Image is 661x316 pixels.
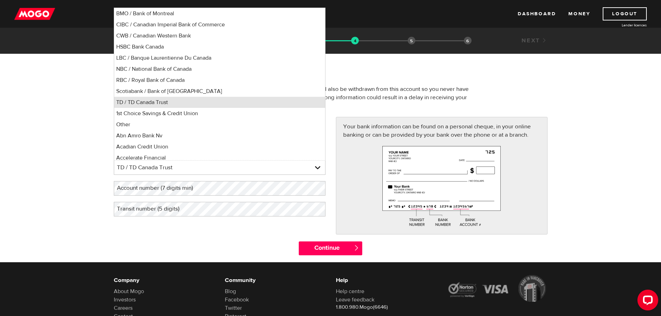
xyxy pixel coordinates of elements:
a: Blog [225,288,236,295]
input: Continue [299,241,362,255]
li: NBC / National Bank of Canada [114,63,325,75]
a: Next [522,37,547,44]
iframe: LiveChat chat widget [632,287,661,316]
span:  [354,245,359,251]
a: Dashboard [518,7,556,20]
h6: Help [336,276,437,284]
p: 1.800.980.Mogo(6646) [336,304,437,311]
p: Your bank information can be found on a personal cheque, in your online banking or can be provide... [343,122,540,139]
li: BMO / Bank of Montreal [114,8,325,19]
img: mogo_logo-11ee424be714fa7cbb0f0f49df9e16ec.png [14,7,55,20]
a: Logout [603,7,647,20]
img: legal-icons-92a2ffecb4d32d839781d1b4e4802d7b.png [447,275,548,302]
li: Accelerate Financial [114,152,325,163]
img: transparent-188c492fd9eaac0f573672f40bb141c2.gif [351,37,359,44]
a: Careers [114,305,133,311]
li: LBC / Banque Laurentienne Du Canada [114,52,325,63]
li: Acadian Credit Union [114,141,325,152]
li: CWB / Canadian Western Bank [114,30,325,41]
a: Facebook [225,296,249,303]
li: 1st Choice Savings & Credit Union [114,108,325,119]
a: Twitter [225,305,242,311]
h1: Bank account information [114,64,548,82]
img: paycheck-large-7c426558fe069eeec9f9d0ad74ba3ec2.png [382,146,501,227]
a: Money [568,7,590,20]
li: RBC / Royal Bank of Canada [114,75,325,86]
label: Transit number (5 digits) [114,202,194,216]
a: Investors [114,296,136,303]
li: Scotiabank / Bank of [GEOGRAPHIC_DATA] [114,86,325,97]
h6: Company [114,276,214,284]
label: Account number (7 digits min) [114,181,207,195]
li: Abn Amro Bank Nv [114,130,325,141]
li: Other [114,119,325,130]
a: Help centre [336,288,364,295]
li: CIBC / Canadian Imperial Bank of Commerce [114,19,325,30]
a: About Mogo [114,288,144,295]
a: Leave feedback [336,296,374,303]
li: HSBC Bank Canada [114,41,325,52]
li: TD / TD Canada Trust [114,97,325,108]
h6: Community [225,276,325,284]
a: Lender licences [595,23,647,28]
